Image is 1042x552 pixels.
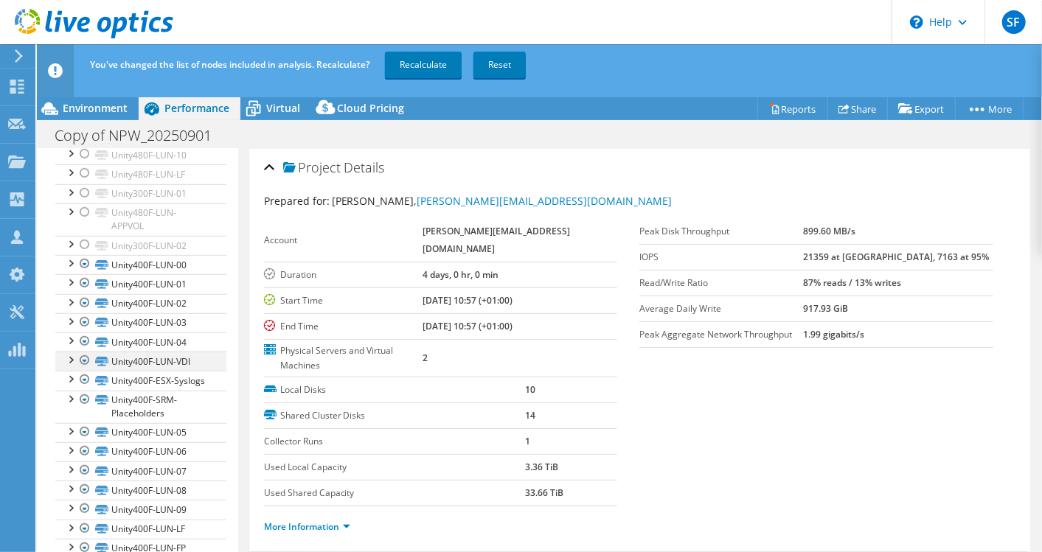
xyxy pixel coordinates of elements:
[264,520,350,533] a: More Information
[164,101,229,115] span: Performance
[955,97,1024,120] a: More
[526,383,536,396] b: 10
[264,194,330,208] label: Prepared for:
[423,294,513,307] b: [DATE] 10:57 (+01:00)
[264,233,423,248] label: Account
[55,145,226,164] a: Unity480F-LUN-10
[473,52,526,78] a: Reset
[55,255,226,274] a: Unity400F-LUN-00
[639,276,803,290] label: Read/Write Ratio
[55,203,226,236] a: Unity480F-LUN-APPVOL
[55,442,226,461] a: Unity400F-LUN-06
[803,302,848,315] b: 917.93 GiB
[90,58,369,71] span: You've changed the list of nodes included in analysis. Recalculate?
[264,268,423,282] label: Duration
[803,276,901,289] b: 87% reads / 13% writes
[55,313,226,332] a: Unity400F-LUN-03
[639,224,803,239] label: Peak Disk Throughput
[803,225,855,237] b: 899.60 MB/s
[264,343,423,373] label: Physical Servers and Virtual Machines
[55,294,226,313] a: Unity400F-LUN-02
[266,101,300,115] span: Virtual
[55,391,226,423] a: Unity400F-SRM-Placeholders
[910,15,923,29] svg: \n
[887,97,956,120] a: Export
[264,434,526,449] label: Collector Runs
[264,408,526,423] label: Shared Cluster Disks
[264,382,526,397] label: Local Disks
[385,52,462,78] a: Recalculate
[803,328,864,340] b: 1.99 gigabits/s
[423,268,499,281] b: 4 days, 0 hr, 0 min
[803,251,989,263] b: 21359 at [GEOGRAPHIC_DATA], 7163 at 95%
[264,319,423,334] label: End Time
[55,520,226,539] a: Unity400F-LUN-LF
[337,101,404,115] span: Cloud Pricing
[332,194,673,208] span: [PERSON_NAME],
[423,320,513,332] b: [DATE] 10:57 (+01:00)
[55,184,226,203] a: Unity300F-LUN-01
[55,371,226,390] a: Unity400F-ESX-Syslogs
[423,352,428,364] b: 2
[757,97,828,120] a: Reports
[55,500,226,519] a: Unity400F-LUN-09
[264,460,526,475] label: Used Local Capacity
[526,461,559,473] b: 3.36 TiB
[55,274,226,293] a: Unity400F-LUN-01
[63,101,128,115] span: Environment
[417,194,673,208] a: [PERSON_NAME][EMAIL_ADDRESS][DOMAIN_NAME]
[827,97,888,120] a: Share
[1002,10,1026,34] span: SF
[423,225,570,255] b: [PERSON_NAME][EMAIL_ADDRESS][DOMAIN_NAME]
[639,250,803,265] label: IOPS
[55,461,226,481] a: Unity400F-LUN-07
[55,236,226,255] a: Unity300F-LUN-02
[639,327,803,342] label: Peak Aggregate Network Throughput
[55,164,226,184] a: Unity480F-LUN-LF
[55,332,226,352] a: Unity400F-LUN-04
[526,486,564,499] b: 33.66 TiB
[526,435,531,447] b: 1
[344,158,385,176] span: Details
[264,486,526,500] label: Used Shared Capacity
[639,301,803,316] label: Average Daily Write
[526,409,536,422] b: 14
[55,423,226,442] a: Unity400F-LUN-05
[55,481,226,500] a: Unity400F-LUN-08
[283,161,341,175] span: Project
[48,127,235,144] h1: Copy of NPW_20250901
[55,352,226,371] a: Unity400F-LUN-VDI
[264,293,423,308] label: Start Time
